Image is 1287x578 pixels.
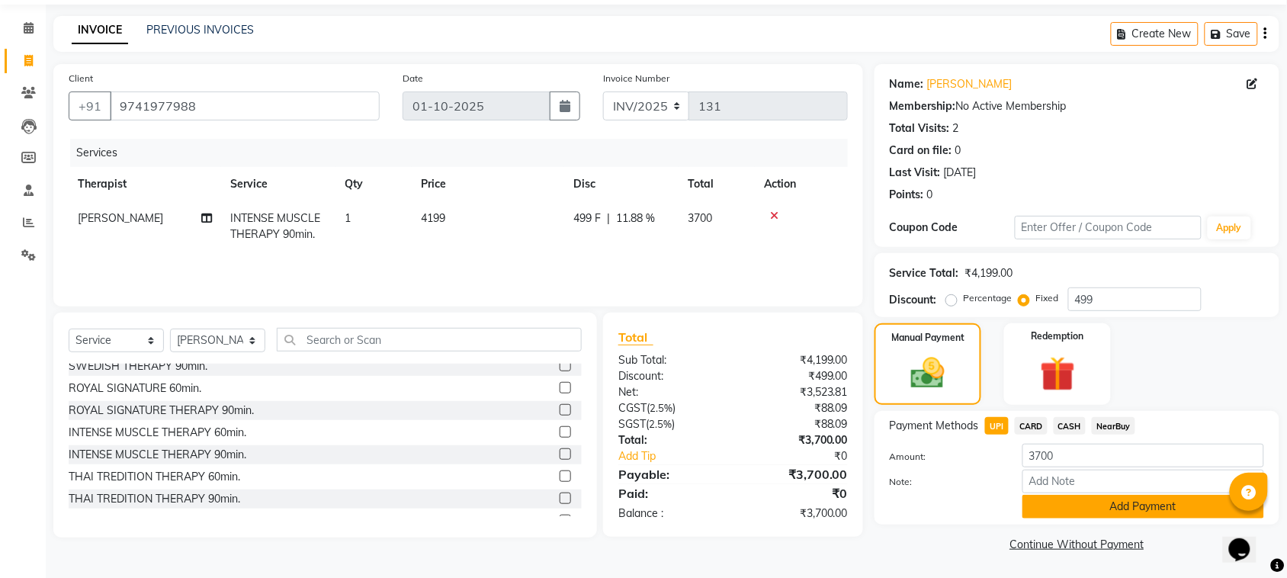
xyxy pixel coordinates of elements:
div: Payable: [607,465,733,483]
div: ( ) [607,416,733,432]
span: 4199 [421,211,445,225]
button: Apply [1208,217,1251,239]
a: PREVIOUS INVOICES [146,23,254,37]
div: Net: [607,384,733,400]
div: Card on file: [890,143,952,159]
input: Enter Offer / Coupon Code [1015,216,1202,239]
span: NearBuy [1092,417,1135,435]
span: [PERSON_NAME] [78,211,163,225]
input: Amount [1022,444,1264,467]
div: Total Visits: [890,120,950,136]
th: Therapist [69,167,221,201]
iframe: chat widget [1223,517,1272,563]
div: ROYAL SIGNATURE 60min. [69,381,201,397]
button: Save [1205,22,1258,46]
div: Sub Total: [607,352,733,368]
label: Percentage [964,291,1013,305]
div: ₹0 [754,448,859,464]
div: Membership: [890,98,956,114]
div: INTENSE MUSCLE THERAPY 60min. [69,425,246,441]
div: Service Total: [890,265,959,281]
div: Balance : [607,506,733,522]
a: Continue Without Payment [878,537,1276,553]
span: 11.88 % [616,210,655,226]
div: THAI TREDITION THERAPY 90min. [69,491,240,507]
div: SHIATSU THERAPY 60min. [69,513,202,529]
div: THAI TREDITION THERAPY 60min. [69,469,240,485]
label: Redemption [1032,329,1084,343]
div: ₹499.00 [733,368,859,384]
span: SGST [618,417,646,431]
input: Search by Name/Mobile/Email/Code [110,92,380,120]
label: Amount: [878,450,1011,464]
div: Discount: [890,292,937,308]
div: Total: [607,432,733,448]
div: Paid: [607,484,733,503]
a: Add Tip [607,448,754,464]
button: Add Payment [1022,495,1264,519]
div: Discount: [607,368,733,384]
th: Disc [564,167,679,201]
button: +91 [69,92,111,120]
button: Create New [1111,22,1199,46]
label: Date [403,72,423,85]
label: Note: [878,475,1011,489]
label: Invoice Number [603,72,669,85]
span: 499 F [573,210,601,226]
div: No Active Membership [890,98,1264,114]
div: Name: [890,76,924,92]
span: CASH [1054,417,1086,435]
div: ₹3,700.00 [733,465,859,483]
a: [PERSON_NAME] [927,76,1013,92]
a: INVOICE [72,17,128,44]
th: Service [221,167,335,201]
input: Search or Scan [277,328,582,352]
th: Price [412,167,564,201]
span: CARD [1015,417,1048,435]
th: Total [679,167,755,201]
div: ₹88.09 [733,400,859,416]
div: 0 [955,143,961,159]
div: Services [70,139,859,167]
div: [DATE] [944,165,977,181]
img: _gift.svg [1029,352,1086,396]
span: Payment Methods [890,418,979,434]
div: ( ) [607,400,733,416]
div: 0 [927,187,933,203]
div: Last Visit: [890,165,941,181]
span: | [607,210,610,226]
label: Client [69,72,93,85]
div: ₹3,523.81 [733,384,859,400]
div: ₹4,199.00 [965,265,1013,281]
div: Points: [890,187,924,203]
input: Add Note [1022,470,1264,493]
div: ₹88.09 [733,416,859,432]
span: INTENSE MUSCLE THERAPY 90min. [230,211,320,241]
div: ₹3,700.00 [733,432,859,448]
th: Action [755,167,848,201]
div: ₹3,700.00 [733,506,859,522]
span: 2.5% [650,402,672,414]
span: Total [618,329,653,345]
div: 2 [953,120,959,136]
div: ₹4,199.00 [733,352,859,368]
img: _cash.svg [900,354,955,393]
div: INTENSE MUSCLE THERAPY 90min. [69,447,246,463]
span: 3700 [688,211,712,225]
div: Coupon Code [890,220,1015,236]
label: Fixed [1036,291,1059,305]
th: Qty [335,167,412,201]
span: 1 [345,211,351,225]
div: ₹0 [733,484,859,503]
span: CGST [618,401,647,415]
label: Manual Payment [891,331,964,345]
span: 2.5% [649,418,672,430]
div: ROYAL SIGNATURE THERAPY 90min. [69,403,254,419]
span: UPI [985,417,1009,435]
div: SWEDISH THERAPY 90min. [69,358,207,374]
